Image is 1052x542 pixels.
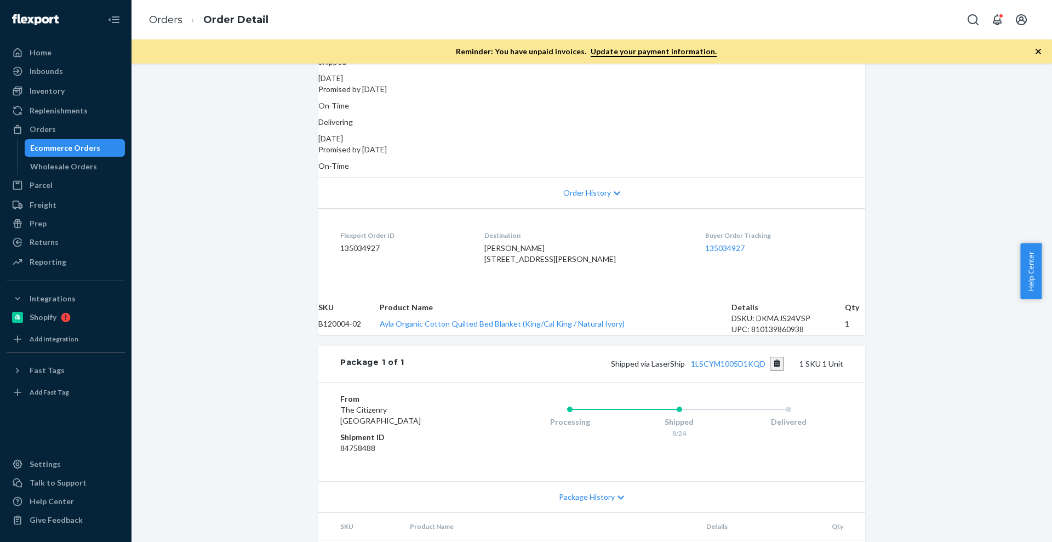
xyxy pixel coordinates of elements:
span: The Citizenry [GEOGRAPHIC_DATA] [340,405,421,425]
p: Delivering [318,117,865,128]
a: Help Center [7,493,125,510]
th: SKU [318,302,380,313]
th: Qty [845,302,865,313]
span: Shipped via LaserShip [611,359,785,368]
div: Talk to Support [30,477,87,488]
th: Product Name [380,302,731,313]
a: Ecommerce Orders [25,139,125,157]
a: 1LSCYM1005D1KQD [691,359,765,368]
a: Freight [7,196,125,214]
dt: Flexport Order ID [340,231,467,240]
a: Returns [7,233,125,251]
div: Freight [30,199,56,210]
button: Integrations [7,290,125,307]
button: Open Search Box [962,9,984,31]
dd: 135034927 [340,243,467,254]
div: DSKU: DKMAJS24VSP [731,313,845,324]
a: Order Detail [203,14,268,26]
dt: Buyer Order Tracking [705,231,843,240]
dt: Shipment ID [340,432,471,443]
a: Home [7,44,125,61]
div: Wholesale Orders [30,161,97,172]
a: Settings [7,455,125,473]
div: Returns [30,237,59,248]
div: Replenishments [30,105,88,116]
a: Reporting [7,253,125,271]
div: Settings [30,459,61,470]
a: 135034927 [705,243,745,253]
th: Qty [817,513,865,540]
a: Inbounds [7,62,125,80]
div: Inventory [30,85,65,96]
td: B120004-02 [318,313,380,335]
span: Package History [559,492,615,503]
a: Replenishments [7,102,125,119]
a: Prep [7,215,125,232]
div: Delivered [734,417,843,427]
div: 1 SKU 1 Unit [404,357,843,371]
button: Close Navigation [103,9,125,31]
div: Give Feedback [30,515,83,526]
div: Inbounds [30,66,63,77]
div: Integrations [30,293,76,304]
p: On-Time [318,161,865,172]
button: Fast Tags [7,362,125,379]
button: Open notifications [986,9,1008,31]
div: Shopify [30,312,56,323]
a: Ayla Organic Cotton Quilted Bed Blanket (King/Cal King / Natural Ivory) [380,319,625,328]
dt: From [340,393,471,404]
p: Promised by [DATE] [318,84,865,95]
dd: 84758488 [340,443,471,454]
div: [DATE] [318,133,865,144]
div: Processing [515,417,625,427]
div: Prep [30,218,47,229]
a: Wholesale Orders [25,158,125,175]
div: Reporting [30,256,66,267]
div: Shipped [625,417,734,427]
a: Add Integration [7,330,125,348]
a: Talk to Support [7,474,125,492]
div: Add Fast Tag [30,387,69,397]
th: SKU [318,513,401,540]
th: Details [731,302,845,313]
a: Shopify [7,309,125,326]
button: Help Center [1020,243,1042,299]
div: Help Center [30,496,74,507]
a: Orders [7,121,125,138]
a: Add Fast Tag [7,384,125,401]
div: Package 1 of 1 [340,357,404,371]
div: Add Integration [30,334,78,344]
ol: breadcrumbs [140,4,277,36]
dt: Destination [484,231,688,240]
a: Orders [149,14,182,26]
div: [DATE] [318,73,865,84]
div: Ecommerce Orders [30,142,100,153]
button: Open account menu [1010,9,1032,31]
button: Give Feedback [7,511,125,529]
span: [PERSON_NAME] [STREET_ADDRESS][PERSON_NAME] [484,243,616,264]
a: Update your payment information. [591,47,717,57]
p: Reminder: You have unpaid invoices. [456,46,717,57]
p: On-Time [318,100,865,111]
td: 1 [845,313,865,335]
div: Orders [30,124,56,135]
th: Details [697,513,818,540]
div: UPC: 810139860938 [731,324,845,335]
a: Inventory [7,82,125,100]
th: Product Name [401,513,697,540]
div: Parcel [30,180,53,191]
button: Copy tracking number [770,357,785,371]
div: 8/24 [625,429,734,438]
span: Order History [563,187,611,198]
p: Promised by [DATE] [318,144,865,155]
a: Parcel [7,176,125,194]
div: Fast Tags [30,365,65,376]
div: Home [30,47,52,58]
img: Flexport logo [12,14,59,25]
